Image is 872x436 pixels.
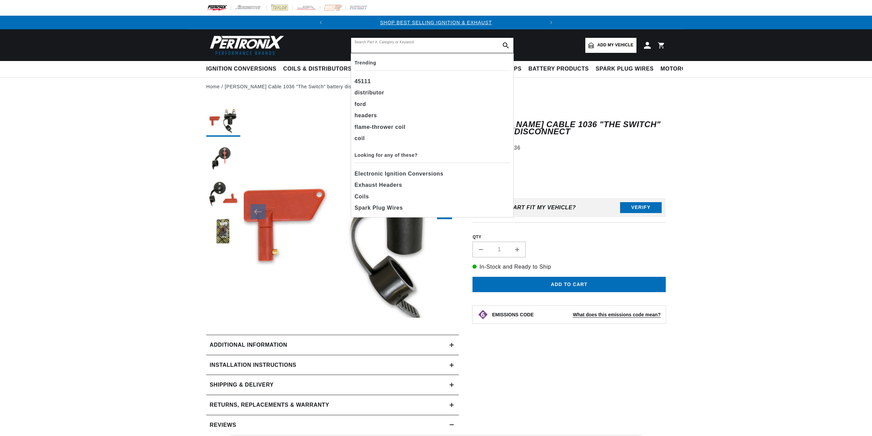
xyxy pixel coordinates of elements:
[492,312,661,318] button: EMISSIONS CODEWhat does this emissions code mean?
[206,140,240,174] button: Load image 2 in gallery view
[206,395,459,415] summary: Returns, Replacements & Warranty
[597,42,633,48] span: Add my vehicle
[189,16,683,29] slideshow-component: Translation missing: en.sections.announcements.announcement_bar
[206,335,459,355] summary: Additional information
[314,16,328,29] button: Translation missing: en.sections.announcements.previous_announcement
[472,144,666,152] div: Part Number:
[206,83,666,90] nav: breadcrumbs
[355,87,510,99] div: distributor
[355,192,369,201] span: Coils
[508,145,521,151] strong: 1036
[210,361,296,370] h2: Installation instructions
[210,380,274,389] h2: Shipping & Delivery
[380,20,492,25] a: SHOP BEST SELLING IGNITION & EXHAUST
[351,38,513,53] input: Search Part #, Category or Keyword
[477,205,576,211] div: Does This part fit My vehicle?
[573,312,661,317] strong: What does this emissions code mean?
[592,61,657,77] summary: Spark Plug Wires
[472,262,666,271] p: In-Stock and Ready to Ship
[206,103,240,137] button: Load image 1 in gallery view
[206,61,280,77] summary: Ignition Conversions
[355,110,510,121] div: headers
[355,76,510,87] div: 45111
[525,61,592,77] summary: Battery Products
[472,121,666,135] h1: [PERSON_NAME] Cable 1036 "The Switch" battery disconnect
[355,121,510,133] div: flame-thrower coil
[472,234,666,240] label: QTY
[355,152,418,158] b: Looking for any of these?
[251,204,266,219] button: Slide left
[206,415,459,435] summary: Reviews
[206,103,459,321] media-gallery: Gallery Viewer
[657,61,705,77] summary: Motorcycle
[283,65,352,73] span: Coils & Distributors
[544,16,558,29] button: Translation missing: en.sections.announcements.next_announcement
[585,38,636,53] a: Add my vehicle
[596,65,653,73] span: Spark Plug Wires
[206,65,276,73] span: Ignition Conversions
[206,83,220,90] a: Home
[528,65,589,73] span: Battery Products
[498,38,513,53] button: search button
[328,19,544,26] div: 1 of 2
[355,203,403,213] span: Spark Plug Wires
[492,312,533,317] strong: EMISSIONS CODE
[355,99,510,110] div: ford
[206,375,459,395] summary: Shipping & Delivery
[355,133,510,144] div: coil
[225,83,370,90] a: [PERSON_NAME] Cable 1036 "The Switch" battery disconnect
[355,180,402,190] span: Exhaust Headers
[210,341,287,349] h2: Additional information
[210,401,329,409] h2: Returns, Replacements & Warranty
[355,169,443,179] span: Electronic Ignition Conversions
[206,215,240,249] button: Load image 4 in gallery view
[328,19,544,26] div: Announcement
[355,60,376,65] b: Trending
[206,33,285,57] img: Pertronix
[478,309,488,320] img: Emissions code
[280,61,355,77] summary: Coils & Distributors
[206,178,240,212] button: Load image 3 in gallery view
[661,65,701,73] span: Motorcycle
[472,277,666,292] button: Add to cart
[206,355,459,375] summary: Installation instructions
[210,421,236,430] h2: Reviews
[620,202,662,213] button: Verify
